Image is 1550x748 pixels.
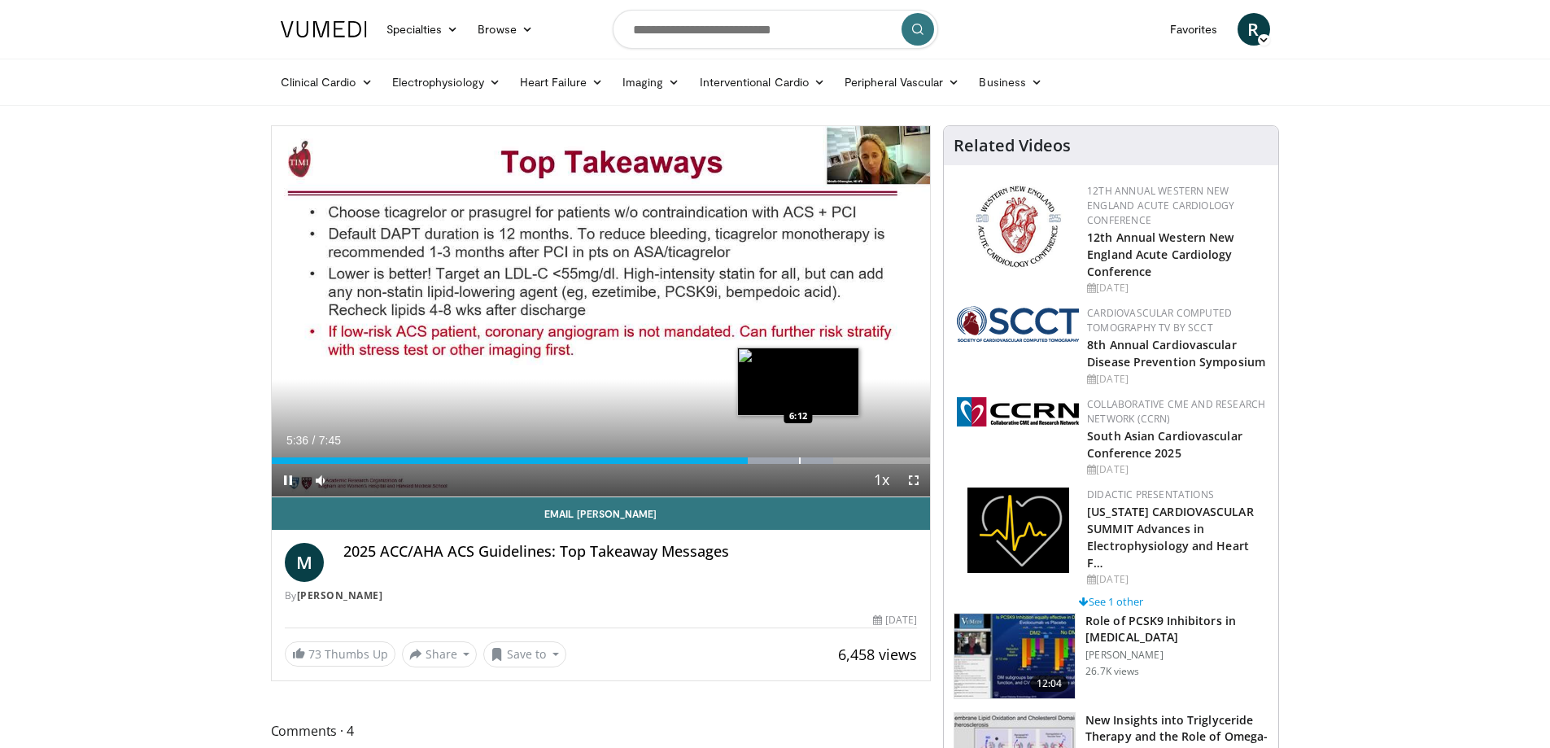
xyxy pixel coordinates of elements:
a: Browse [468,13,543,46]
div: Progress Bar [272,457,931,464]
img: 0954f259-7907-4053-a817-32a96463ecc8.png.150x105_q85_autocrop_double_scale_upscale_version-0.2.png [973,184,1063,269]
input: Search topics, interventions [613,10,938,49]
a: Heart Failure [510,66,613,98]
button: Share [402,641,478,667]
a: Interventional Cardio [690,66,836,98]
button: Save to [483,641,566,667]
a: 73 Thumbs Up [285,641,395,667]
span: 5:36 [286,434,308,447]
div: [DATE] [1087,281,1265,295]
img: 51a70120-4f25-49cc-93a4-67582377e75f.png.150x105_q85_autocrop_double_scale_upscale_version-0.2.png [957,306,1079,342]
img: a04ee3ba-8487-4636-b0fb-5e8d268f3737.png.150x105_q85_autocrop_double_scale_upscale_version-0.2.png [957,397,1079,426]
a: [US_STATE] CARDIOVASCULAR SUMMIT Advances in Electrophysiology and Heart F… [1087,504,1254,571]
span: Comments 4 [271,720,932,741]
a: [PERSON_NAME] [297,588,383,602]
h4: 2025 ACC/AHA ACS Guidelines: Top Takeaway Messages [343,543,918,561]
a: See 1 other [1079,594,1143,609]
a: Business [969,66,1052,98]
h4: Related Videos [954,136,1071,155]
div: [DATE] [1087,572,1265,587]
button: Mute [304,464,337,496]
span: 6,458 views [838,645,917,664]
img: 1860aa7a-ba06-47e3-81a4-3dc728c2b4cf.png.150x105_q85_autocrop_double_scale_upscale_version-0.2.png [967,488,1069,573]
a: 12th Annual Western New England Acute Cardiology Conference [1087,230,1233,279]
a: Collaborative CME and Research Network (CCRN) [1087,397,1265,426]
a: 8th Annual Cardiovascular Disease Prevention Symposium [1087,337,1265,370]
video-js: Video Player [272,126,931,497]
a: Cardiovascular Computed Tomography TV by SCCT [1087,306,1232,335]
a: Specialties [377,13,469,46]
div: By [285,588,918,603]
a: 12:04 Role of PCSK9 Inhibitors in [MEDICAL_DATA] [PERSON_NAME] 26.7K views [954,613,1268,699]
a: Favorites [1160,13,1228,46]
img: VuMedi Logo [281,21,367,37]
span: / [312,434,316,447]
a: Peripheral Vascular [835,66,969,98]
button: Playback Rate [865,464,897,496]
span: 73 [308,646,321,662]
span: 12:04 [1030,676,1069,692]
h3: Role of PCSK9 Inhibitors in [MEDICAL_DATA] [1085,613,1268,645]
p: [PERSON_NAME] [1085,649,1268,662]
a: Email [PERSON_NAME] [272,497,931,530]
a: Clinical Cardio [271,66,382,98]
a: Electrophysiology [382,66,510,98]
img: image.jpeg [737,348,859,416]
div: [DATE] [1087,462,1265,477]
p: 26.7K views [1085,665,1139,678]
div: Didactic Presentations [1087,488,1265,502]
a: R [1238,13,1270,46]
a: South Asian Cardiovascular Conference 2025 [1087,428,1242,461]
div: [DATE] [873,613,917,628]
a: M [285,543,324,582]
a: Imaging [613,66,690,98]
span: 7:45 [319,434,341,447]
div: [DATE] [1087,372,1265,387]
img: 3346fd73-c5f9-4d1f-bb16-7b1903aae427.150x105_q85_crop-smart_upscale.jpg [954,614,1075,698]
a: 12th Annual Western New England Acute Cardiology Conference [1087,184,1234,227]
button: Pause [272,464,304,496]
button: Fullscreen [897,464,930,496]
